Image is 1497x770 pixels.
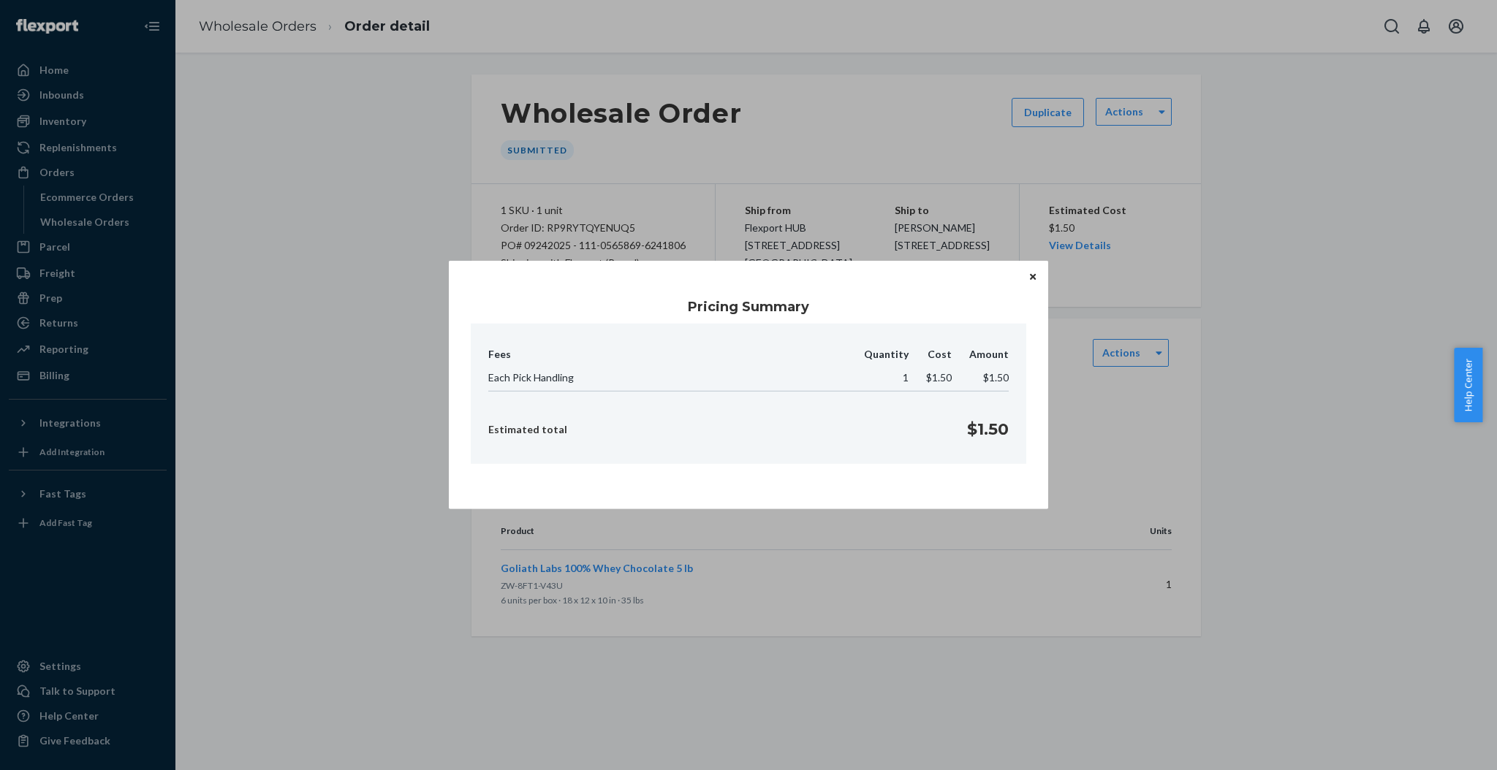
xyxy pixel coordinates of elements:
[952,347,1009,367] th: Amount
[926,371,952,384] span: $1.50
[846,347,909,367] th: Quantity
[471,297,1026,316] h1: Pricing Summary
[846,367,909,392] td: 1
[967,418,1009,441] p: $1.50
[488,367,846,392] td: Each Pick Handling
[488,422,567,436] p: Estimated total
[983,371,1009,384] span: $1.50
[909,347,952,367] th: Cost
[1026,268,1040,284] button: Close
[488,347,846,367] th: Fees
